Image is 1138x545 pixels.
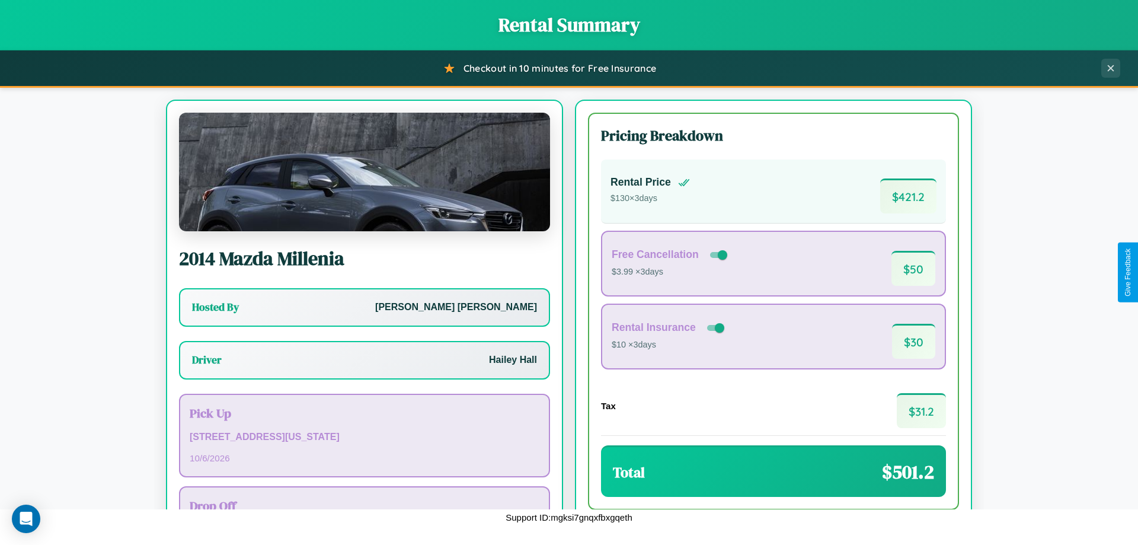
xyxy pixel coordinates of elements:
[612,264,730,280] p: $3.99 × 3 days
[882,459,934,485] span: $ 501.2
[489,352,537,369] p: Hailey Hall
[601,126,946,145] h3: Pricing Breakdown
[880,179,936,213] span: $ 421.2
[891,251,935,286] span: $ 50
[612,337,727,353] p: $10 × 3 days
[612,321,696,334] h4: Rental Insurance
[612,248,699,261] h4: Free Cancellation
[892,324,935,359] span: $ 30
[179,246,550,272] h2: 2014 Mazda Millenia
[12,505,40,533] div: Open Intercom Messenger
[463,62,656,74] span: Checkout in 10 minutes for Free Insurance
[12,12,1126,38] h1: Rental Summary
[613,463,645,482] h3: Total
[506,509,632,525] p: Support ID: mgksi7gnqxfbxgqeth
[179,113,550,231] img: Mazda Millenia
[610,176,671,189] h4: Rental Price
[610,191,690,206] p: $ 130 × 3 days
[375,299,537,316] p: [PERSON_NAME] [PERSON_NAME]
[1124,248,1132,297] div: Give Feedback
[190,404,539,422] h3: Pick Up
[190,429,539,446] p: [STREET_ADDRESS][US_STATE]
[601,401,616,411] h4: Tax
[190,497,539,514] h3: Drop Off
[192,300,239,314] h3: Hosted By
[192,353,222,367] h3: Driver
[190,450,539,466] p: 10 / 6 / 2026
[897,393,946,428] span: $ 31.2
